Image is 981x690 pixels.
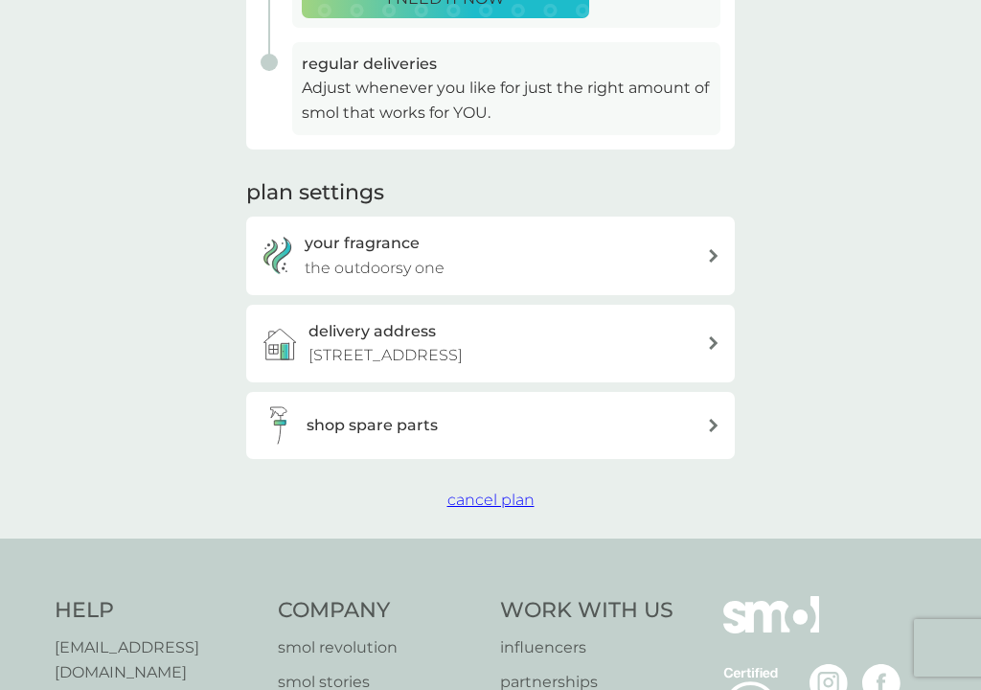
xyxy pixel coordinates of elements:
[500,635,673,660] a: influencers
[500,596,673,626] h4: Work With Us
[302,52,711,77] h3: regular deliveries
[308,319,436,344] h3: delivery address
[278,635,482,660] a: smol revolution
[302,76,711,125] p: Adjust whenever you like for just the right amount of smol that works for YOU.
[305,256,445,281] p: the outdoorsy one
[447,488,535,513] button: cancel plan
[246,178,384,208] h2: plan settings
[278,596,482,626] h4: Company
[246,217,735,294] a: your fragrancethe outdoorsy one
[305,231,420,256] h3: your fragrance
[307,413,438,438] h3: shop spare parts
[723,596,819,661] img: smol
[246,305,735,382] a: delivery address[STREET_ADDRESS]
[447,491,535,509] span: cancel plan
[55,596,259,626] h4: Help
[55,635,259,684] a: [EMAIL_ADDRESS][DOMAIN_NAME]
[308,343,463,368] p: [STREET_ADDRESS]
[246,392,735,459] button: shop spare parts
